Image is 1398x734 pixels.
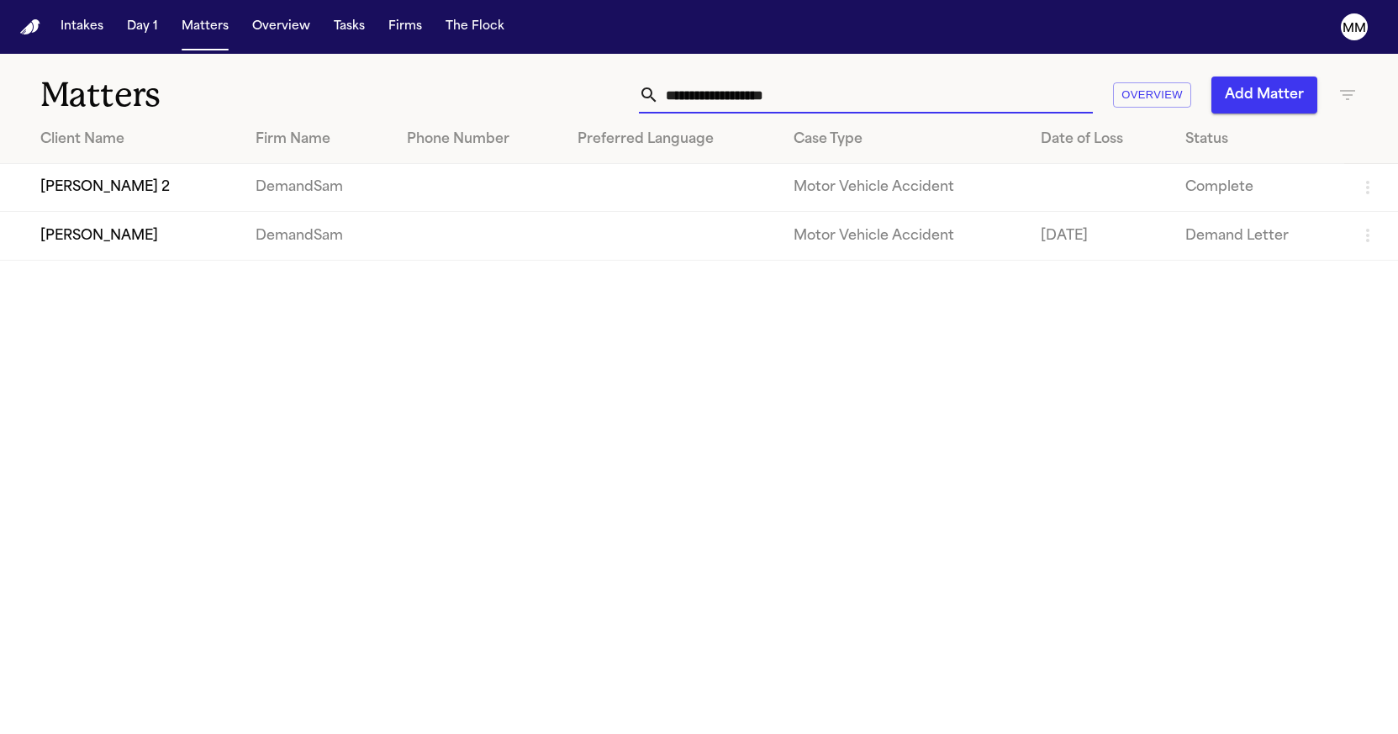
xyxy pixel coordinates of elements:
[175,12,235,42] button: Matters
[20,19,40,35] a: Home
[256,129,380,150] div: Firm Name
[1185,129,1331,150] div: Status
[780,164,1028,212] td: Motor Vehicle Accident
[578,129,766,150] div: Preferred Language
[382,12,429,42] button: Firms
[40,74,415,116] h1: Matters
[1041,129,1158,150] div: Date of Loss
[407,129,551,150] div: Phone Number
[1172,212,1344,260] td: Demand Letter
[780,212,1028,260] td: Motor Vehicle Accident
[1027,212,1172,260] td: [DATE]
[120,12,165,42] button: Day 1
[794,129,1015,150] div: Case Type
[245,12,317,42] button: Overview
[1172,164,1344,212] td: Complete
[242,164,393,212] td: DemandSam
[54,12,110,42] button: Intakes
[327,12,372,42] button: Tasks
[242,212,393,260] td: DemandSam
[40,129,229,150] div: Client Name
[20,19,40,35] img: Finch Logo
[439,12,511,42] button: The Flock
[1113,82,1191,108] button: Overview
[1211,77,1317,114] button: Add Matter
